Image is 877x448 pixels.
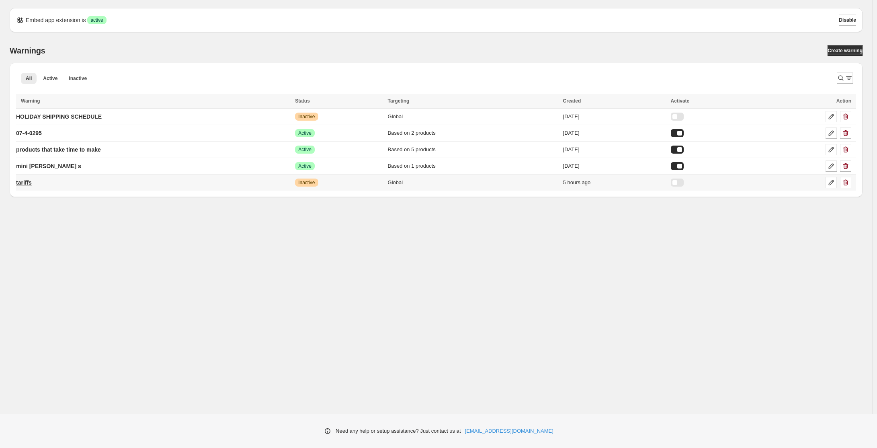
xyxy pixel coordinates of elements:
[26,75,32,82] span: All
[90,17,103,23] span: active
[388,98,410,104] span: Targeting
[563,146,666,154] div: [DATE]
[16,146,101,154] p: products that take time to make
[388,129,558,137] div: Based on 2 products
[16,160,81,173] a: mini [PERSON_NAME] s
[43,75,57,82] span: Active
[563,179,666,187] div: 5 hours ago
[465,427,553,435] a: [EMAIL_ADDRESS][DOMAIN_NAME]
[16,113,102,121] p: HOLIDAY SHIPPING SCHEDULE
[388,162,558,170] div: Based on 1 products
[69,75,87,82] span: Inactive
[839,17,856,23] span: Disable
[298,179,315,186] span: Inactive
[16,127,42,140] a: 07-4-0295
[828,45,863,56] a: Create warning
[16,176,32,189] a: tariffs
[295,98,310,104] span: Status
[388,179,558,187] div: Global
[836,98,851,104] span: Action
[563,98,581,104] span: Created
[388,146,558,154] div: Based on 5 products
[298,130,311,136] span: Active
[671,98,690,104] span: Activate
[839,14,856,26] button: Disable
[16,129,42,137] p: 07-4-0295
[563,129,666,137] div: [DATE]
[388,113,558,121] div: Global
[16,162,81,170] p: mini [PERSON_NAME] s
[563,113,666,121] div: [DATE]
[21,98,40,104] span: Warning
[298,163,311,169] span: Active
[837,72,853,84] button: Search and filter results
[16,143,101,156] a: products that take time to make
[16,179,32,187] p: tariffs
[828,47,863,54] span: Create warning
[563,162,666,170] div: [DATE]
[10,46,45,55] h2: Warnings
[298,113,315,120] span: Inactive
[16,110,102,123] a: HOLIDAY SHIPPING SCHEDULE
[26,16,86,24] p: Embed app extension is
[298,146,311,153] span: Active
